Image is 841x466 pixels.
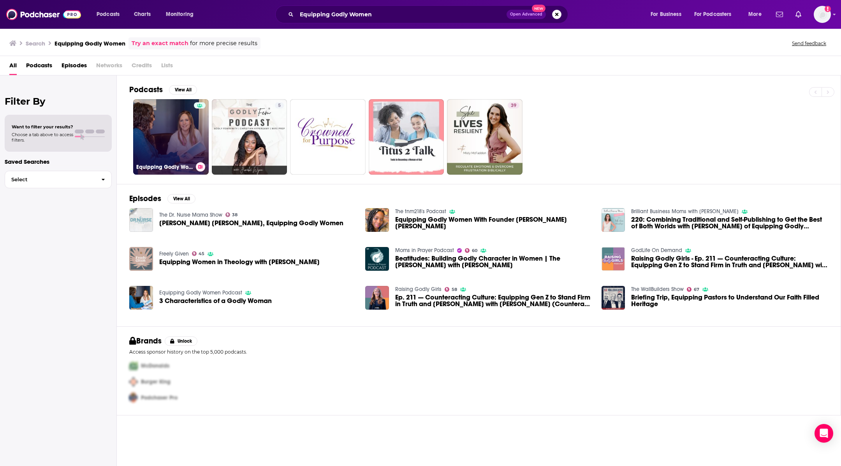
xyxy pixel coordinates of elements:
[159,212,222,218] a: The Dr. Nurse Mama Show
[748,9,762,20] span: More
[159,251,189,257] a: Freely Given
[5,177,95,182] span: Select
[365,208,389,232] img: Equipping Godly Women With Founder Brittany Ann
[631,216,828,229] a: 220: Combining Traditional and Self-Publishing to Get the Best of Both Worlds with Brittany of Eq...
[159,298,272,304] span: 3 Characteristics of a Godly Woman
[773,8,786,21] a: Show notifications dropdown
[651,9,681,20] span: For Business
[166,9,194,20] span: Monitoring
[169,85,197,95] button: View All
[365,286,389,310] img: Ep. 211 — Counteracting Culture: Equipping Gen Z to Stand Firm in Truth and Grace with Abigail De...
[631,294,828,307] a: Briefing Trip, Equipping Pastors to Understand Our Faith Filled Heritage
[631,208,739,215] a: Brilliant Business Moms with Beth Anne Schwamberger
[126,358,141,374] img: First Pro Logo
[129,336,162,346] h2: Brands
[395,294,592,307] span: Ep. 211 — Counteracting Culture: Equipping Gen Z to Stand Firm in Truth and [PERSON_NAME] with [P...
[602,247,625,271] img: Raising Godly Girls - Ep. 211 — Counteracting Culture: Equipping Gen Z to Stand Firm in Truth and...
[694,288,699,291] span: 67
[129,85,197,95] a: PodcastsView All
[792,8,804,21] a: Show notifications dropdown
[136,164,193,170] h3: Equipping Godly Women Podcast
[159,259,320,265] span: Equipping Women in Theology with [PERSON_NAME]
[192,251,205,256] a: 45
[9,59,17,75] a: All
[814,6,831,23] img: User Profile
[395,208,446,215] a: The tnm218's Podcast
[167,194,195,203] button: View All
[232,213,238,217] span: 38
[141,378,171,385] span: Burger King
[159,220,343,226] a: Brittany Ann, Equipping Godly Women
[275,102,284,109] a: 5
[602,286,625,310] img: Briefing Trip, Equipping Pastors to Understand Our Faith Filled Heritage
[790,40,829,47] button: Send feedback
[133,99,209,175] a: Equipping Godly Women Podcast
[743,8,771,21] button: open menu
[472,249,477,252] span: 60
[395,247,454,254] a: Moms in Prayer Podcast
[126,390,141,406] img: Third Pro Logo
[283,5,575,23] div: Search podcasts, credits, & more...
[278,102,281,110] span: 5
[631,216,828,229] span: 220: Combining Traditional and Self-Publishing to Get the Best of Both Worlds with [PERSON_NAME] ...
[297,8,507,21] input: Search podcasts, credits, & more...
[199,252,204,256] span: 45
[395,286,442,293] a: Raising Godly Girls
[5,158,112,165] p: Saved Searches
[141,363,169,369] span: McDonalds
[159,220,343,226] span: [PERSON_NAME] [PERSON_NAME], Equipping Godly Women
[445,287,457,292] a: 58
[129,286,153,310] a: 3 Characteristics of a Godly Woman
[159,259,320,265] a: Equipping Women in Theology with Aimee Byrd
[395,216,592,229] span: Equipping Godly Women With Founder [PERSON_NAME] [PERSON_NAME]
[510,12,542,16] span: Open Advanced
[161,59,173,75] span: Lists
[129,194,195,203] a: EpisodesView All
[452,288,457,291] span: 58
[129,208,153,232] img: Brittany Ann, Equipping Godly Women
[365,247,389,271] img: Beatitudes: Building Godly Character in Women | The Meek with Vicki Petkevich
[91,8,130,21] button: open menu
[6,7,81,22] img: Podchaser - Follow, Share and Rate Podcasts
[129,349,828,355] p: Access sponsor history on the top 5,000 podcasts.
[602,208,625,232] img: 220: Combining Traditional and Self-Publishing to Get the Best of Both Worlds with Brittany of Eq...
[508,102,519,109] a: 39
[26,40,45,47] h3: Search
[532,5,546,12] span: New
[814,6,831,23] button: Show profile menu
[814,6,831,23] span: Logged in as ZoeJethani
[511,102,516,110] span: 39
[62,59,87,75] a: Episodes
[395,255,592,268] span: Beatitudes: Building Godly Character in Women | The [PERSON_NAME] with [PERSON_NAME]
[631,286,684,293] a: The WallBuilders Show
[159,289,242,296] a: Equipping Godly Women Podcast
[12,124,73,130] span: Want to filter your results?
[694,9,732,20] span: For Podcasters
[141,394,178,401] span: Podchaser Pro
[12,132,73,143] span: Choose a tab above to access filters.
[815,424,833,443] div: Open Intercom Messenger
[5,171,112,188] button: Select
[96,59,122,75] span: Networks
[26,59,52,75] a: Podcasts
[631,247,682,254] a: GodLife On Demand
[134,9,151,20] span: Charts
[129,247,153,271] img: Equipping Women in Theology with Aimee Byrd
[165,336,198,346] button: Unlock
[395,294,592,307] a: Ep. 211 — Counteracting Culture: Equipping Gen Z to Stand Firm in Truth and Grace with Abigail De...
[395,216,592,229] a: Equipping Godly Women With Founder Brittany Ann
[126,374,141,390] img: Second Pro Logo
[447,99,523,175] a: 39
